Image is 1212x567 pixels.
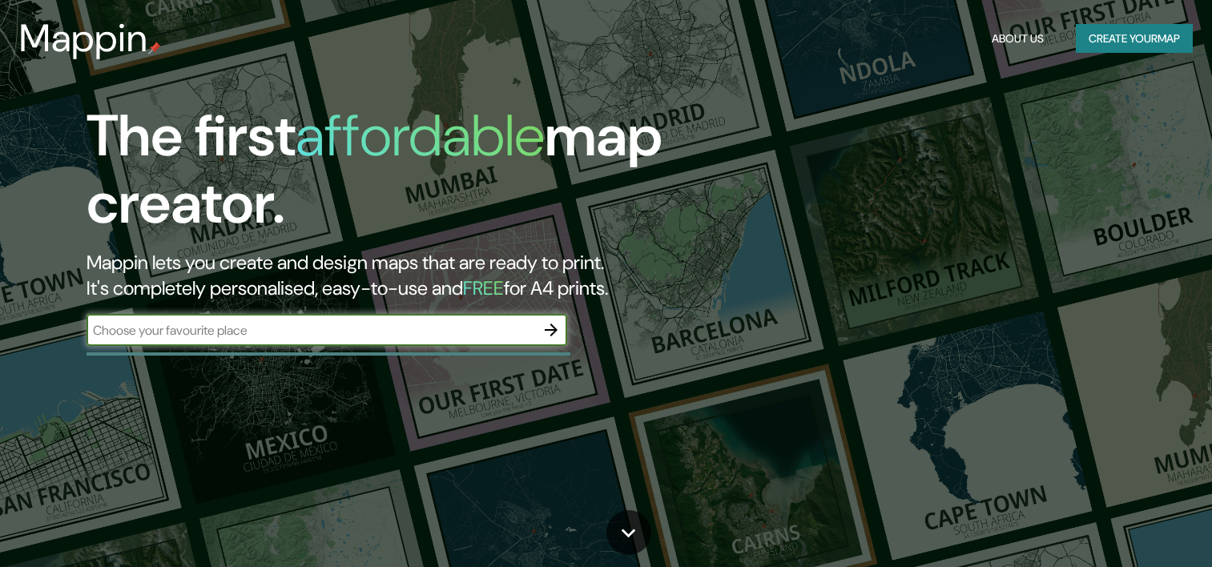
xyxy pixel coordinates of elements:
iframe: Help widget launcher [1069,505,1194,549]
img: mappin-pin [148,42,161,54]
button: Create yourmap [1076,24,1193,54]
input: Choose your favourite place [87,321,535,340]
h2: Mappin lets you create and design maps that are ready to print. It's completely personalised, eas... [87,250,693,301]
button: About Us [985,24,1050,54]
h3: Mappin [19,16,148,61]
h1: The first map creator. [87,103,693,250]
h5: FREE [463,275,504,300]
h1: affordable [296,99,545,173]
